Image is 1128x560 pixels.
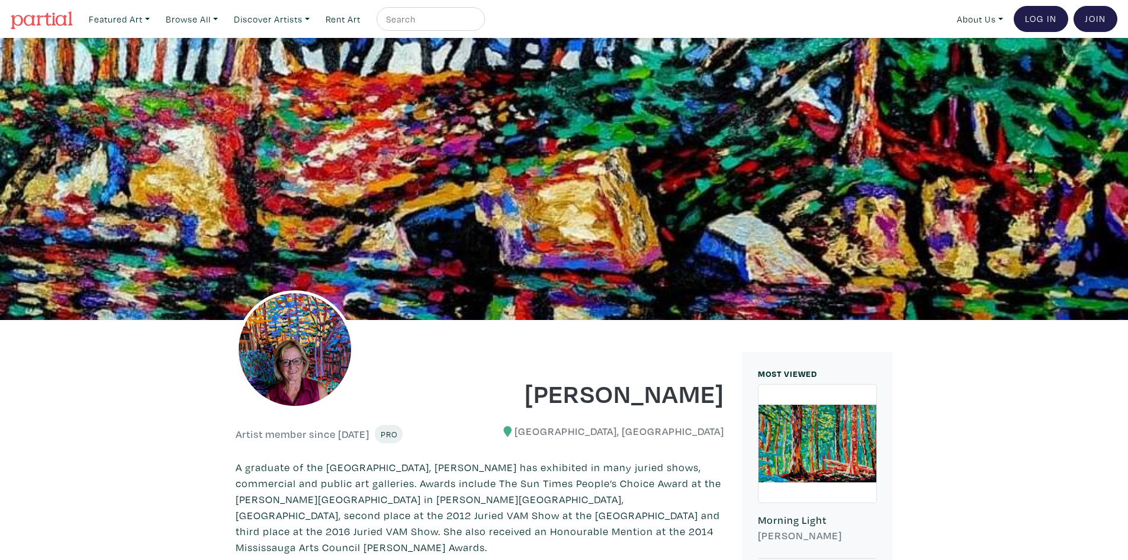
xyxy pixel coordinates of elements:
a: Featured Art [83,7,155,31]
small: MOST VIEWED [758,368,817,379]
h6: [PERSON_NAME] [758,529,877,542]
a: About Us [952,7,1008,31]
img: phpThumb.php [236,290,354,409]
a: Join [1074,6,1117,32]
a: Log In [1014,6,1068,32]
a: Discover Artists [229,7,315,31]
a: Browse All [160,7,223,31]
span: Pro [380,428,397,440]
a: Rent Art [320,7,366,31]
p: A graduate of the [GEOGRAPHIC_DATA], [PERSON_NAME] has exhibited in many juried shows, commercial... [236,459,724,555]
a: Morning Light [PERSON_NAME] [758,384,877,559]
h6: Artist member since [DATE] [236,428,369,441]
h6: [GEOGRAPHIC_DATA], [GEOGRAPHIC_DATA] [489,425,724,438]
h1: [PERSON_NAME] [489,377,724,409]
input: Search [385,12,474,27]
h6: Morning Light [758,514,877,527]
